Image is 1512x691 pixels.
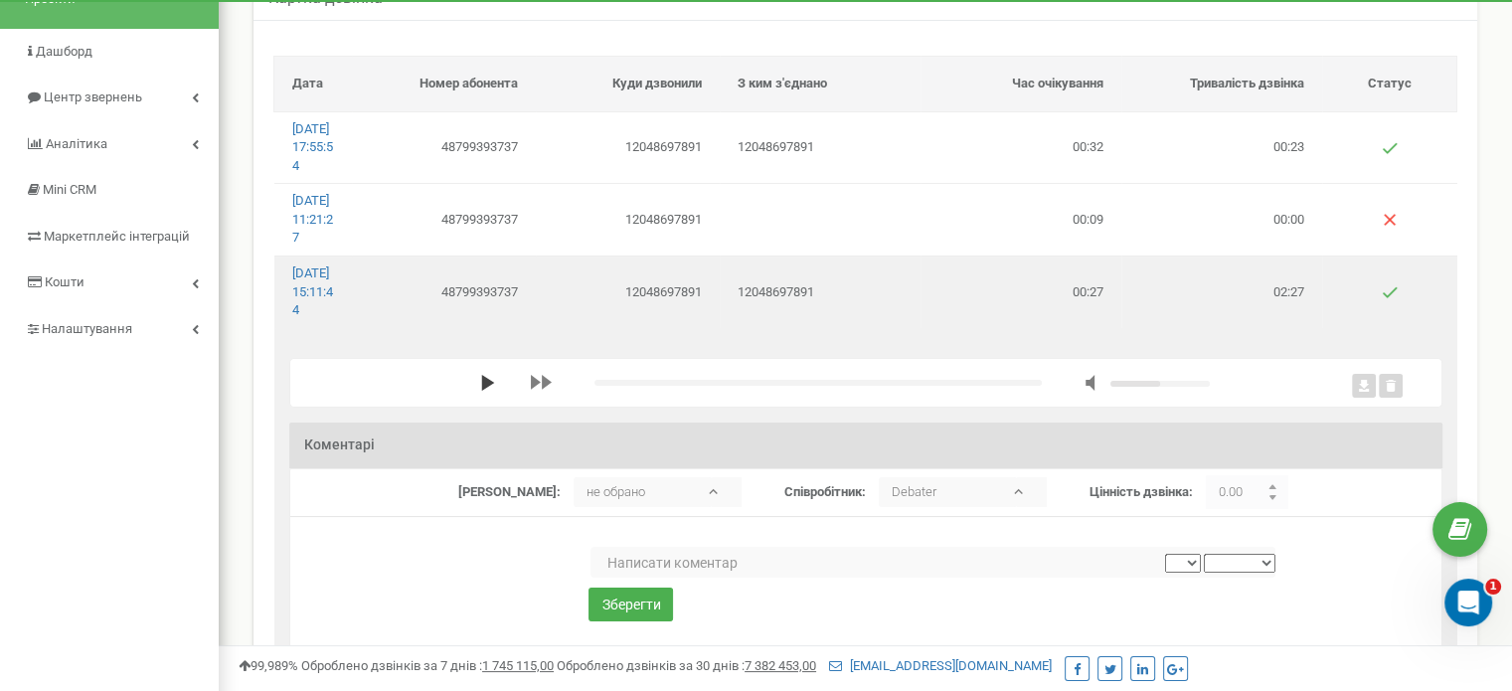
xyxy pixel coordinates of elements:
[536,111,720,183] td: 12048697891
[45,274,84,289] span: Кошти
[44,229,190,244] span: Маркетплейс інтеграцій
[352,184,536,256] td: 48799393737
[574,477,712,507] p: не обрано
[274,57,352,112] th: Дата
[292,265,333,317] a: [DATE] 15:11:44
[1121,256,1322,327] td: 02:27
[536,184,720,256] td: 12048697891
[480,374,1210,393] div: media player
[921,184,1121,256] td: 00:09
[1485,579,1501,595] span: 1
[1090,483,1193,502] label: Цінність дзвінка:
[588,588,673,621] button: Зберегти
[745,658,816,673] u: 7 382 453,00
[921,111,1121,183] td: 00:32
[720,57,921,112] th: З ким з'єднано
[1017,477,1047,507] b: ▾
[921,256,1121,327] td: 00:27
[536,256,720,327] td: 12048697891
[239,658,298,673] span: 99,989%
[46,136,107,151] span: Аналiтика
[536,57,720,112] th: Куди дзвонили
[712,477,742,507] b: ▾
[36,44,92,59] span: Дашборд
[829,658,1052,673] a: [EMAIL_ADDRESS][DOMAIN_NAME]
[1121,57,1322,112] th: Тривалість дзвінка
[1121,184,1322,256] td: 00:00
[301,658,554,673] span: Оброблено дзвінків за 7 днів :
[1322,57,1457,112] th: Статус
[43,182,96,197] span: Mini CRM
[784,483,866,502] label: Співробітник:
[292,193,333,245] a: [DATE] 11:21:27
[720,256,921,327] td: 12048697891
[482,658,554,673] u: 1 745 115,00
[921,57,1121,112] th: Час очікування
[44,89,142,104] span: Центр звернень
[1121,111,1322,183] td: 00:23
[42,321,132,336] span: Налаштування
[352,256,536,327] td: 48799393737
[1382,140,1398,156] img: Успішний
[292,121,333,173] a: [DATE] 17:55:54
[1382,284,1398,300] img: Успішний
[458,483,561,502] label: [PERSON_NAME]:
[1382,212,1398,228] img: Немає відповіді
[720,111,921,183] td: 12048697891
[352,57,536,112] th: Номер абонента
[289,423,1442,467] h3: Коментарі
[352,111,536,183] td: 48799393737
[879,477,1017,507] p: Debater
[1444,579,1492,626] iframe: Intercom live chat
[557,658,816,673] span: Оброблено дзвінків за 30 днів :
